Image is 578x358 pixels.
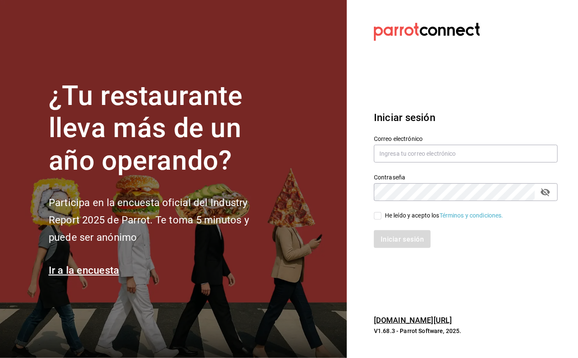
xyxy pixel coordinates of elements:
font: ¿Tu restaurante lleva más de un año operando? [49,80,243,177]
button: campo de contraseña [538,185,553,199]
a: [DOMAIN_NAME][URL] [374,316,452,325]
a: Ir a la encuesta [49,264,119,276]
input: Ingresa tu correo electrónico [374,145,558,162]
font: Contraseña [374,174,405,181]
font: Correo electrónico [374,135,423,142]
font: Iniciar sesión [374,112,435,124]
font: He leído y acepto los [385,212,440,219]
font: Participa en la encuesta oficial del Industry Report 2025 de Parrot. Te toma 5 minutos y puede se... [49,197,249,243]
font: V1.68.3 - Parrot Software, 2025. [374,328,462,334]
a: Términos y condiciones. [440,212,503,219]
